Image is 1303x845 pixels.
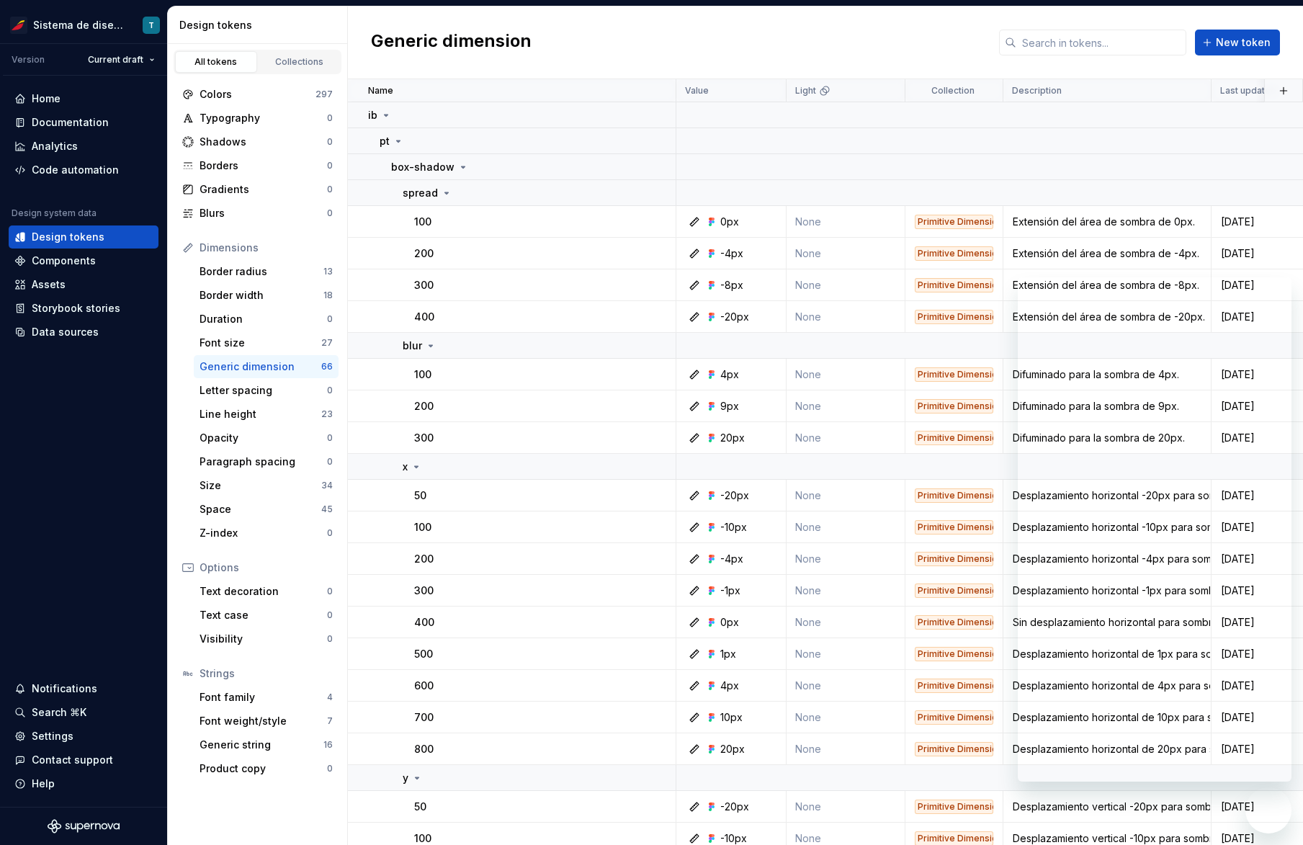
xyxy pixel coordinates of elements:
div: 7 [327,715,333,727]
div: Home [32,91,61,106]
div: Collections [264,56,336,68]
div: Primitive Dimension [915,246,993,261]
div: 4px [720,679,739,693]
div: Strings [200,666,333,681]
div: -8px [720,278,743,292]
div: Blurs [200,206,327,220]
div: Help [32,777,55,791]
div: Extensión del área de sombra de 0px. [1004,215,1210,229]
div: Text case [200,608,327,622]
td: None [787,575,905,607]
a: Code automation [9,158,158,182]
button: Notifications [9,677,158,700]
a: Design tokens [9,225,158,249]
p: Value [685,85,709,97]
p: 200 [414,399,434,413]
a: Product copy0 [194,757,339,780]
div: 0px [720,615,739,630]
div: Shadows [200,135,327,149]
div: Design system data [12,207,97,219]
div: 18 [323,290,333,301]
div: Data sources [32,325,99,339]
div: 0 [327,456,333,468]
td: None [787,511,905,543]
td: None [787,791,905,823]
div: Primitive Dimension [915,431,993,445]
div: Difuminado para la sombra de 9px. [1004,399,1210,413]
a: Paragraph spacing0 [194,450,339,473]
a: Duration0 [194,308,339,331]
div: Generic dimension [200,359,321,374]
div: Z-index [200,526,327,540]
div: Product copy [200,761,327,776]
div: 0 [327,112,333,124]
button: New token [1195,30,1280,55]
div: Size [200,478,321,493]
td: None [787,238,905,269]
div: Primitive Dimension [915,615,993,630]
p: 50 [414,488,426,503]
div: Font size [200,336,321,350]
a: Opacity0 [194,426,339,450]
p: Last updated [1220,85,1276,97]
img: 55604660-494d-44a9-beb2-692398e9940a.png [10,17,27,34]
div: Desplazamiento horizontal de 10px para sombras. [1004,710,1210,725]
td: None [787,670,905,702]
div: 45 [321,504,333,515]
div: Primitive Dimension [915,742,993,756]
div: 0 [327,207,333,219]
a: Colors297 [176,83,339,106]
a: Border width18 [194,284,339,307]
div: 20px [720,431,745,445]
a: Font family4 [194,686,339,709]
td: None [787,206,905,238]
div: Border radius [200,264,323,279]
div: Extensión del área de sombra de -4px. [1004,246,1210,261]
p: spread [403,186,438,200]
p: x [403,460,408,474]
div: Desplazamiento horizontal -4px para sombras. [1004,552,1210,566]
div: Settings [32,729,73,743]
div: 0 [327,633,333,645]
div: Font family [200,690,327,705]
button: Search ⌘K [9,701,158,724]
span: New token [1216,35,1271,50]
div: 0 [327,136,333,148]
a: Space45 [194,498,339,521]
div: 13 [323,266,333,277]
td: None [787,543,905,575]
div: 34 [321,480,333,491]
div: Duration [200,312,327,326]
div: 0 [327,527,333,539]
div: 20px [720,742,745,756]
div: Options [200,560,333,575]
div: Primitive Dimension [915,399,993,413]
p: pt [380,134,390,148]
div: Contact support [32,753,113,767]
div: Gradients [200,182,327,197]
div: Design tokens [32,230,104,244]
p: 300 [414,584,434,598]
div: 0px [720,215,739,229]
div: Text decoration [200,584,327,599]
iframe: Botón para iniciar la ventana de mensajería, conversación en curso [1245,787,1291,833]
h2: Generic dimension [371,30,532,55]
a: Gradients0 [176,178,339,201]
input: Search in tokens... [1016,30,1186,55]
div: 0 [327,432,333,444]
div: Extensión del área de sombra de -8px. [1004,278,1210,292]
div: Extensión del área de sombra de -20px. [1004,310,1210,324]
p: 700 [414,710,434,725]
div: Code automation [32,163,119,177]
div: Components [32,254,96,268]
p: 600 [414,679,434,693]
div: Primitive Dimension [915,278,993,292]
div: 9px [720,399,739,413]
p: 300 [414,431,434,445]
a: Font size27 [194,331,339,354]
div: 27 [321,337,333,349]
div: Search ⌘K [32,705,86,720]
p: Name [368,85,393,97]
p: 400 [414,310,434,324]
div: 0 [327,313,333,325]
